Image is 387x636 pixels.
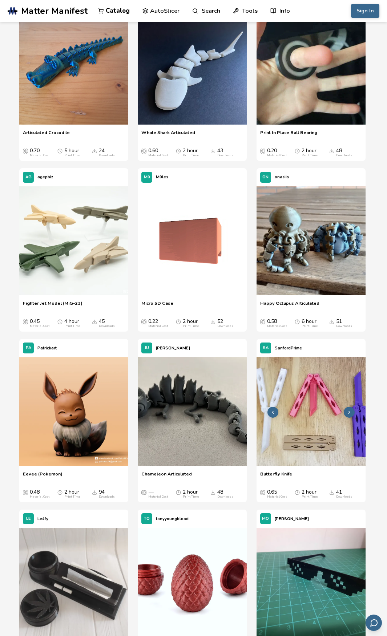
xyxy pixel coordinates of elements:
[64,495,80,499] div: Print Time
[23,471,63,482] a: Eevee (Pokemon)
[176,319,181,324] span: Average Print Time
[26,346,31,351] span: PA
[30,154,49,157] div: Material Cost
[183,148,199,157] div: 2 hour
[210,489,215,495] span: Downloads
[99,324,115,328] div: Downloads
[141,489,146,495] span: Average Cost
[267,319,287,328] div: 0.58
[99,148,115,157] div: 24
[275,515,309,523] p: [PERSON_NAME]
[92,489,97,495] span: Downloads
[302,489,318,499] div: 2 hour
[336,324,352,328] div: Downloads
[141,319,146,324] span: Average Cost
[262,175,269,180] span: ON
[217,324,233,328] div: Downloads
[302,148,318,157] div: 2 hour
[260,130,317,141] a: Print In Place Ball Bearing
[263,346,269,351] span: SA
[37,173,53,181] p: agepbiz
[295,148,300,154] span: Average Print Time
[217,495,233,499] div: Downloads
[217,148,233,157] div: 43
[64,319,80,328] div: 4 hour
[92,319,97,324] span: Downloads
[64,148,80,157] div: 5 hour
[99,154,115,157] div: Downloads
[141,300,173,311] a: Micro SD Case
[141,130,195,141] a: Whale Shark Articulated
[217,154,233,157] div: Downloads
[267,495,287,499] div: Material Cost
[30,319,49,328] div: 0.45
[156,173,168,181] p: M0les
[19,357,128,466] img: Eevee (Pokemon)
[260,471,292,482] a: Butterfly Knife
[302,319,318,328] div: 6 hour
[336,495,352,499] div: Downloads
[99,495,115,499] div: Downloads
[148,148,168,157] div: 0.60
[302,495,318,499] div: Print Time
[260,148,265,154] span: Average Cost
[145,346,149,351] span: JU
[336,148,352,157] div: 48
[64,489,80,499] div: 2 hour
[138,186,247,295] img: SD_Holder_3D_Preview
[57,148,63,154] span: Average Print Time
[260,319,265,324] span: Average Cost
[183,319,199,328] div: 2 hour
[64,154,80,157] div: Print Time
[144,175,150,180] span: M0
[217,319,233,328] div: 52
[329,489,334,495] span: Downloads
[23,300,82,311] a: Fighter Jet Model (MiG-23)
[351,4,379,18] button: Sign In
[183,324,199,328] div: Print Time
[295,319,300,324] span: Average Print Time
[23,130,70,141] a: Articulated Crocodile
[262,517,269,521] span: MO
[148,154,168,157] div: Material Cost
[141,471,192,482] a: Chameleon Articulated
[57,319,63,324] span: Average Print Time
[275,173,289,181] p: onasiis
[267,324,287,328] div: Material Cost
[267,148,287,157] div: 0.20
[275,344,302,352] p: SanfordPrime
[92,148,97,154] span: Downloads
[183,154,199,157] div: Print Time
[156,344,190,352] p: [PERSON_NAME]
[210,148,215,154] span: Downloads
[210,319,215,324] span: Downloads
[21,6,88,16] span: Matter Manifest
[260,300,319,311] a: Happy Octupus Articulated
[267,154,287,157] div: Material Cost
[30,148,49,157] div: 0.70
[57,489,63,495] span: Average Print Time
[144,517,150,521] span: TO
[37,515,48,523] p: Le4fy
[148,495,168,499] div: Material Cost
[26,517,31,521] span: LE
[329,319,334,324] span: Downloads
[30,495,49,499] div: Material Cost
[295,489,300,495] span: Average Print Time
[183,489,199,499] div: 2 hour
[99,319,115,328] div: 45
[336,154,352,157] div: Downloads
[366,615,382,631] button: Send feedback via email
[37,344,57,352] p: Patrickart
[25,175,32,180] span: AG
[176,489,181,495] span: Average Print Time
[64,324,80,328] div: Print Time
[260,489,265,495] span: Average Cost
